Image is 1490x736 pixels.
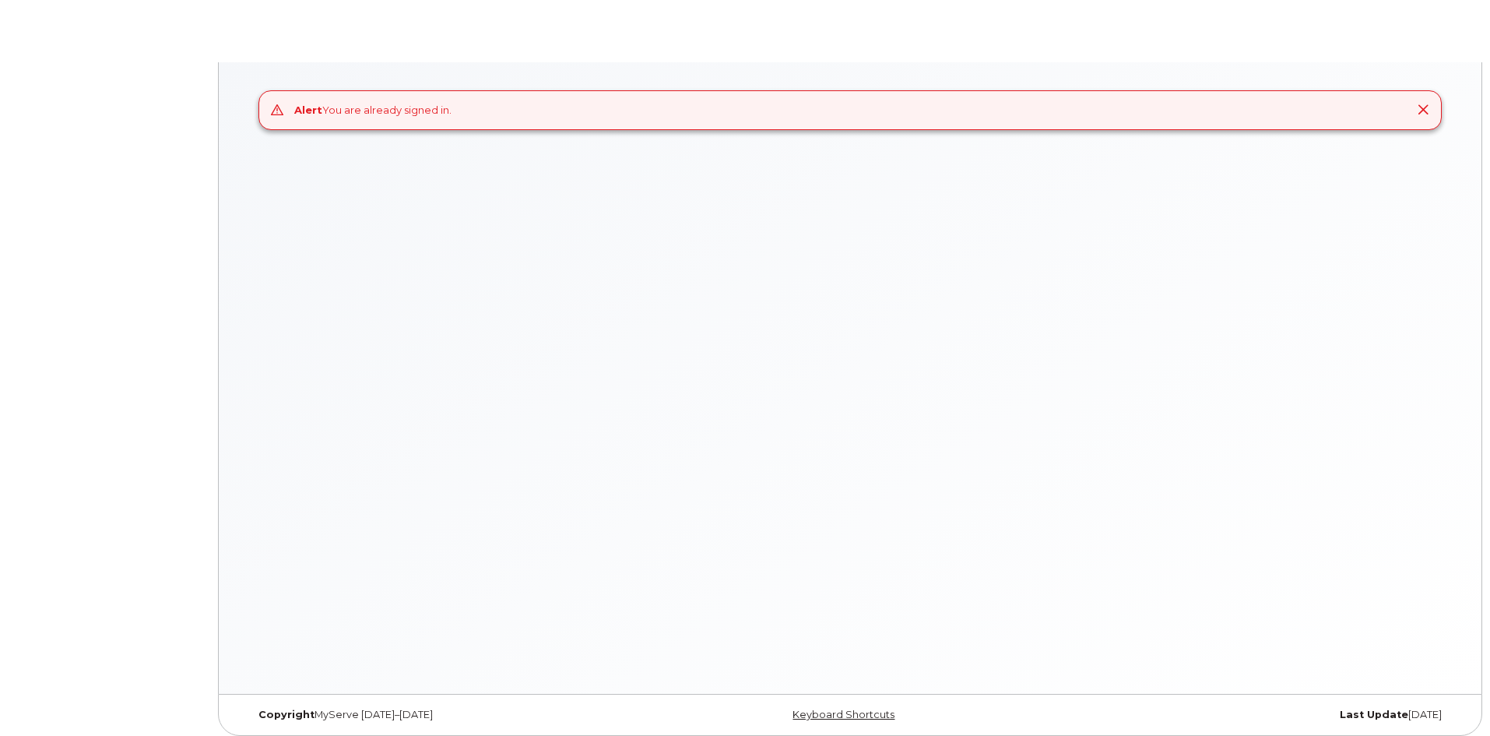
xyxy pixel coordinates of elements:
[294,104,322,116] strong: Alert
[258,709,315,720] strong: Copyright
[294,103,452,118] div: You are already signed in.
[247,709,649,721] div: MyServe [DATE]–[DATE]
[1051,709,1453,721] div: [DATE]
[792,709,894,720] a: Keyboard Shortcuts
[1340,709,1408,720] strong: Last Update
